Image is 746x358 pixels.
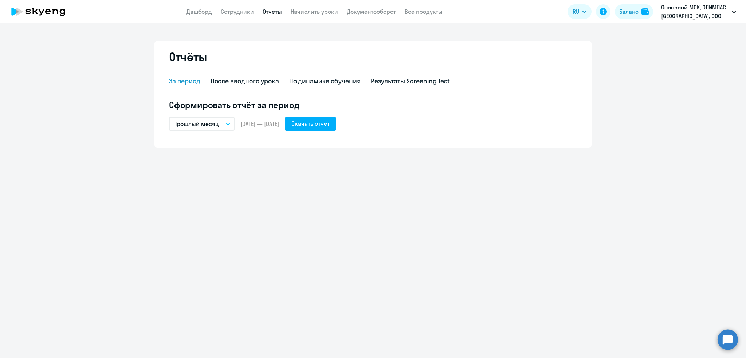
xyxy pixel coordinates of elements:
[186,8,212,15] a: Дашборд
[405,8,443,15] a: Все продукты
[291,119,330,128] div: Скачать отчёт
[291,8,338,15] a: Начислить уроки
[657,3,740,20] button: Основной МСК, ОЛИМПАС [GEOGRAPHIC_DATA], ООО
[641,8,649,15] img: balance
[169,99,577,111] h5: Сформировать отчёт за период
[573,7,579,16] span: RU
[289,76,361,86] div: По динамике обучения
[169,117,235,131] button: Прошлый месяц
[221,8,254,15] a: Сотрудники
[169,50,207,64] h2: Отчёты
[347,8,396,15] a: Документооборот
[211,76,279,86] div: После вводного урока
[615,4,653,19] button: Балансbalance
[263,8,282,15] a: Отчеты
[173,119,219,128] p: Прошлый месяц
[619,7,639,16] div: Баланс
[568,4,592,19] button: RU
[371,76,450,86] div: Результаты Screening Test
[661,3,729,20] p: Основной МСК, ОЛИМПАС [GEOGRAPHIC_DATA], ООО
[240,120,279,128] span: [DATE] — [DATE]
[169,76,200,86] div: За период
[285,117,336,131] button: Скачать отчёт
